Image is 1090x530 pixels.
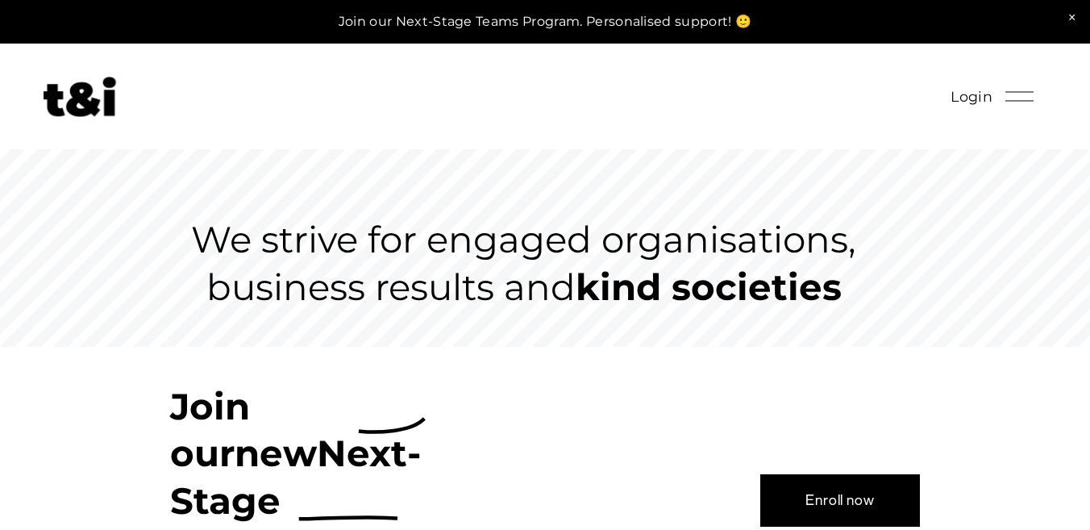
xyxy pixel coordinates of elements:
strong: new [235,431,317,475]
h3: We strive for engaged organisations, business results and [170,216,878,311]
strong: kind societies [576,265,842,309]
img: Future of Work Experts [44,77,116,117]
a: Enroll now [760,474,920,526]
a: Login [951,84,992,110]
strong: Join our [170,384,260,476]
